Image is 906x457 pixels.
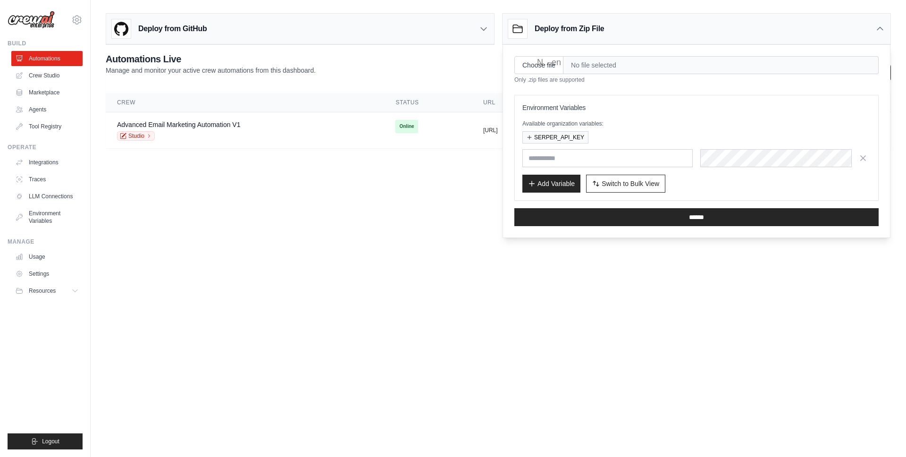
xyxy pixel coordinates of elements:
a: Studio [117,131,155,141]
span: No file selected [563,56,879,74]
button: Add Variable [522,175,580,193]
button: Switch to Bulk View [586,175,665,193]
th: Crew [106,93,384,112]
button: SERPER_API_KEY [522,131,588,144]
span: Switch to Bulk View [602,179,659,188]
input: Choose file [514,56,563,74]
h3: Environment Variables [522,103,871,112]
span: Resources [29,287,56,295]
h3: Deploy from Zip File [535,23,604,34]
button: Logout [8,433,83,449]
a: Crew Studio [11,68,83,83]
a: Integrations [11,155,83,170]
button: Resources [11,283,83,298]
a: Agents [11,102,83,117]
img: GitHub Logo [112,19,131,38]
a: LLM Connections [11,189,83,204]
a: Automations [11,51,83,66]
span: Logout [42,438,59,445]
a: Traces [11,172,83,187]
a: Environment Variables [11,206,83,228]
div: Manage [8,238,83,245]
h2: Automations Live [106,52,316,66]
th: Status [384,93,471,112]
p: Available organization variables: [522,120,871,127]
a: Tool Registry [11,119,83,134]
span: Online [395,120,418,133]
div: Operate [8,144,83,151]
img: Logo [8,11,55,29]
p: Only .zip files are supported [514,76,879,84]
a: Marketplace [11,85,83,100]
h3: Deploy from GitHub [138,23,207,34]
a: Advanced Email Marketing Automation V1 [117,121,240,128]
a: Usage [11,249,83,264]
th: URL [472,93,543,112]
a: Settings [11,266,83,281]
div: Build [8,40,83,47]
p: Manage and monitor your active crew automations from this dashboard. [106,66,316,75]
